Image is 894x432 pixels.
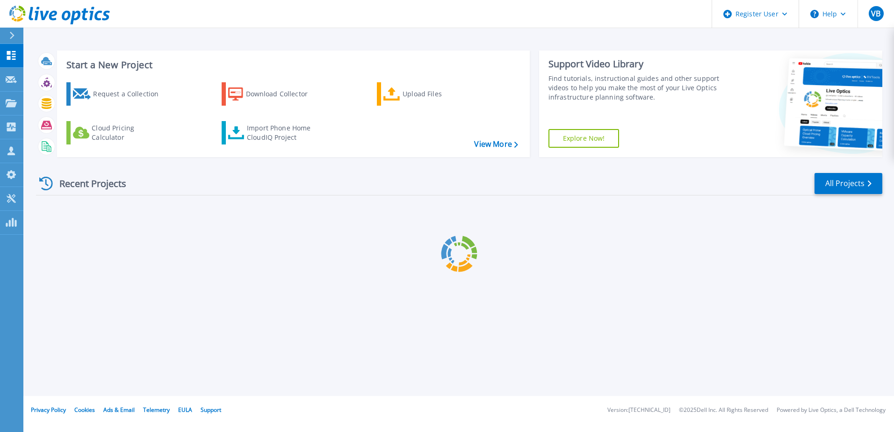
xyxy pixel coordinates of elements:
a: Cloud Pricing Calculator [66,121,171,144]
a: Privacy Policy [31,406,66,414]
a: Download Collector [222,82,326,106]
span: VB [871,10,880,17]
div: Download Collector [246,85,321,103]
a: Support [201,406,221,414]
a: Telemetry [143,406,170,414]
a: Request a Collection [66,82,171,106]
a: Upload Files [377,82,481,106]
div: Recent Projects [36,172,139,195]
li: © 2025 Dell Inc. All Rights Reserved [679,407,768,413]
div: Cloud Pricing Calculator [92,123,166,142]
a: Cookies [74,406,95,414]
div: Upload Files [403,85,477,103]
div: Find tutorials, instructional guides and other support videos to help you make the most of your L... [548,74,723,102]
h3: Start a New Project [66,60,518,70]
div: Import Phone Home CloudIQ Project [247,123,320,142]
a: Ads & Email [103,406,135,414]
div: Support Video Library [548,58,723,70]
li: Powered by Live Optics, a Dell Technology [777,407,886,413]
a: View More [474,140,518,149]
a: Explore Now! [548,129,620,148]
div: Request a Collection [93,85,168,103]
a: EULA [178,406,192,414]
li: Version: [TECHNICAL_ID] [607,407,670,413]
a: All Projects [815,173,882,194]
